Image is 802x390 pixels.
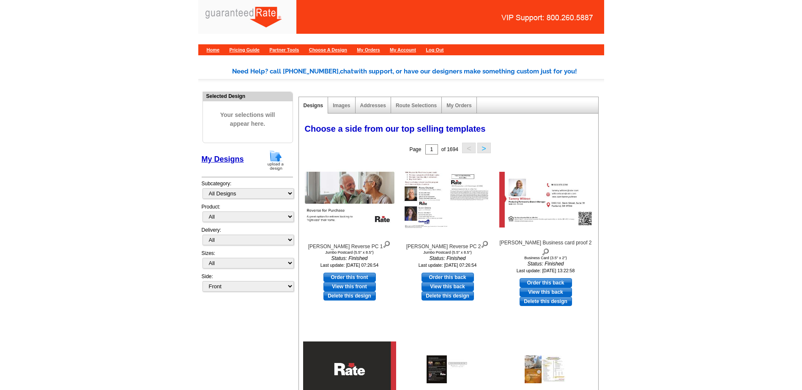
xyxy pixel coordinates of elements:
a: Choose A Design [309,47,347,52]
a: View this back [422,282,474,291]
div: [PERSON_NAME] Reverse PC 1 [303,239,396,250]
a: My Designs [202,155,244,163]
img: Penny Reverse PC 1 [303,169,396,230]
iframe: LiveChat chat widget [633,194,802,390]
a: Home [207,47,220,52]
div: Sizes: [202,249,293,273]
img: 33 Ontario Postcard Fouad - Ali 8-12-25 1 [525,355,567,383]
a: Images [333,103,350,108]
a: View this back [520,287,572,297]
div: Delivery: [202,226,293,249]
img: Penny Reverse PC 2 [401,169,494,230]
div: Jumbo Postcard (5.5" x 8.5") [303,250,396,255]
a: use this design [520,278,572,287]
a: Delete this design [422,291,474,301]
span: Choose a side from our top selling templates [305,124,486,133]
a: My Orders [357,47,380,52]
a: use this design [323,273,376,282]
a: Delete this design [520,297,572,306]
span: Page [409,146,421,152]
small: Last update: [DATE] 07:26:54 [419,263,477,268]
div: Subcategory: [202,180,293,203]
span: of 1694 [441,146,458,152]
div: [PERSON_NAME] Reverse PC 2 [401,239,494,250]
a: use this design [422,273,474,282]
div: Product: [202,203,293,226]
button: > [477,143,491,153]
img: 33 Ontario Postcard Fouad - Ali 8-12-25 2 [427,355,469,383]
small: Last update: [DATE] 07:26:54 [320,263,379,268]
div: [PERSON_NAME] Business card proof 2 [499,239,592,256]
a: Addresses [360,103,386,108]
a: My Orders [446,103,471,108]
div: Side: [202,273,293,292]
a: Pricing Guide [229,47,260,52]
a: Delete this design [323,291,376,301]
a: My Account [390,47,416,52]
img: view design details [383,239,391,248]
img: T.Wittren Business card proof 2 [499,172,592,227]
a: Route Selections [396,103,437,108]
span: chat [340,68,353,75]
span: Your selections will appear here. [209,102,286,137]
i: Status: Finished [499,260,592,268]
img: upload-design [265,149,287,171]
div: Selected Design [203,92,293,100]
a: View this front [323,282,376,291]
a: Log Out [426,47,443,52]
img: view design details [542,246,550,256]
small: Last update: [DATE] 13:22:58 [517,268,575,273]
a: Partner Tools [269,47,299,52]
i: Status: Finished [401,255,494,262]
i: Status: Finished [303,255,396,262]
div: Business Card (3.5" x 2") [499,256,592,260]
img: view design details [481,239,489,248]
button: < [462,143,476,153]
div: Need Help? call [PHONE_NUMBER], with support, or have our designers make something custom just fo... [232,67,604,76]
div: Jumbo Postcard (5.5" x 8.5") [401,250,494,255]
a: Designs [304,103,323,108]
